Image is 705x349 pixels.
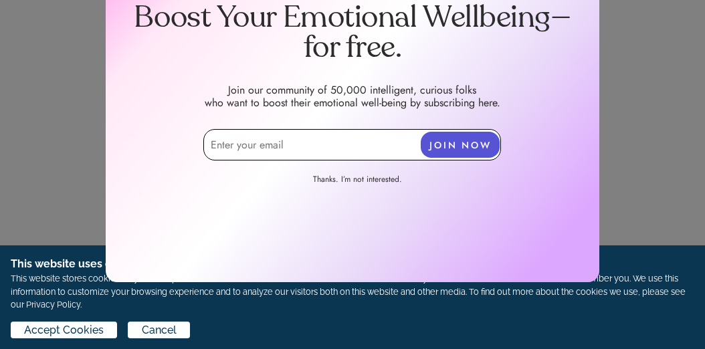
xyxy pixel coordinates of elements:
[128,322,189,338] button: Cancel
[11,322,117,338] button: Accept Cookies
[24,322,104,338] span: Accept Cookies
[421,132,500,158] button: JOIN NOW
[116,3,589,64] h1: Boost Your Emotional Wellbeing—for free.
[11,256,694,272] h1: This website uses cookies
[203,129,501,160] input: Enter your email
[280,174,434,189] a: Thanks. I’m not interested.
[11,272,694,311] p: This website stores cookies on your computer. These cookies are used to collect information about...
[142,322,177,338] span: Cancel
[116,84,589,109] p: Join our community of 50,000 intelligent, curious folks who want to boost their emotional well-be...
